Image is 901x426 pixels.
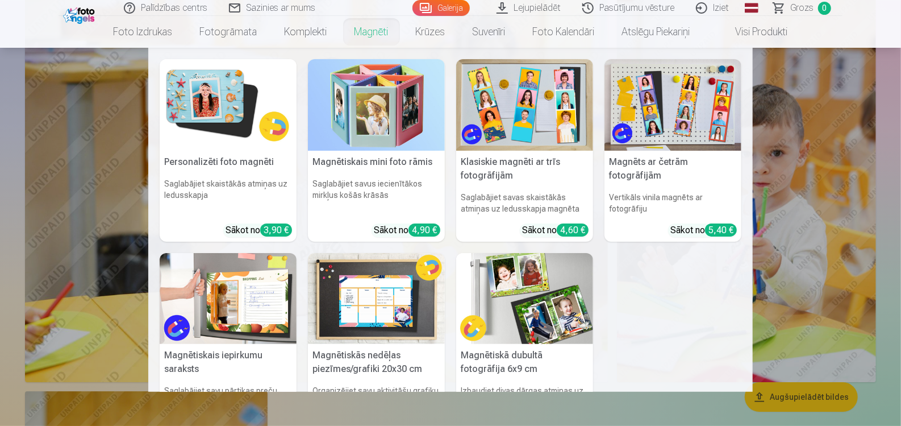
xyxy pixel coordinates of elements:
[308,59,445,242] a: Magnētiskais mini foto rāmisMagnētiskais mini foto rāmisSaglabājiet savus iecienītākos mirkļus ko...
[670,224,737,237] div: Sākot no
[160,59,297,242] a: Personalizēti foto magnētiPersonalizēti foto magnētiSaglabājiet skaistākās atmiņas uz ledusskapja...
[160,344,297,380] h5: Magnētiskais iepirkumu saraksts
[160,59,297,151] img: Personalizēti foto magnēti
[456,380,593,412] h6: Izbaudiet divas dārgas atmiņas uz ledusskapja
[408,224,440,237] div: 4,90 €
[63,5,98,24] img: /fa1
[160,151,297,173] h5: Personalizēti foto magnēti
[308,344,445,380] h5: Magnētiskās nedēļas piezīmes/grafiki 20x30 cm
[604,151,741,187] h5: Magnēts ar četrām fotogrāfijām
[308,59,445,151] img: Magnētiskais mini foto rāmis
[604,187,741,219] h6: Vertikāls vinila magnēts ar fotogrāfiju
[402,16,459,48] a: Krūzes
[456,253,593,345] img: Magnētiskā dubultā fotogrāfija 6x9 cm
[456,59,593,151] img: Klasiskie magnēti ar trīs fotogrāfijām
[308,253,445,345] img: Magnētiskās nedēļas piezīmes/grafiki 20x30 cm
[608,16,704,48] a: Atslēgu piekariņi
[374,224,440,237] div: Sākot no
[308,173,445,219] h6: Saglabājiet savus iecienītākos mirkļus košās krāsās
[557,224,589,237] div: 4,60 €
[705,224,737,237] div: 5,40 €
[456,187,593,219] h6: Saglabājiet savas skaistākās atmiņas uz ledusskapja magnēta
[704,16,802,48] a: Visi produkti
[160,380,297,412] h6: Saglabājiet savu pārtikas preču sarakstu parocīgu un sakārtotu
[308,151,445,173] h5: Magnētiskais mini foto rāmis
[308,380,445,412] h6: Organizējiet savu aktivitāšu grafiku
[456,59,593,242] a: Klasiskie magnēti ar trīs fotogrāfijāmKlasiskie magnēti ar trīs fotogrāfijāmSaglabājiet savas ska...
[100,16,186,48] a: Foto izdrukas
[160,253,297,345] img: Magnētiskais iepirkumu saraksts
[790,1,814,15] span: Grozs
[186,16,271,48] a: Fotogrāmata
[818,2,831,15] span: 0
[519,16,608,48] a: Foto kalendāri
[456,151,593,187] h5: Klasiskie magnēti ar trīs fotogrāfijām
[604,59,741,242] a: Magnēts ar četrām fotogrāfijāmMagnēts ar četrām fotogrāfijāmVertikāls vinila magnēts ar fotogrāfi...
[260,224,292,237] div: 3,90 €
[160,173,297,219] h6: Saglabājiet skaistākās atmiņas uz ledusskapja
[604,59,741,151] img: Magnēts ar četrām fotogrāfijām
[459,16,519,48] a: Suvenīri
[271,16,341,48] a: Komplekti
[226,224,292,237] div: Sākot no
[341,16,402,48] a: Magnēti
[456,344,593,380] h5: Magnētiskā dubultā fotogrāfija 6x9 cm
[522,224,589,237] div: Sākot no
